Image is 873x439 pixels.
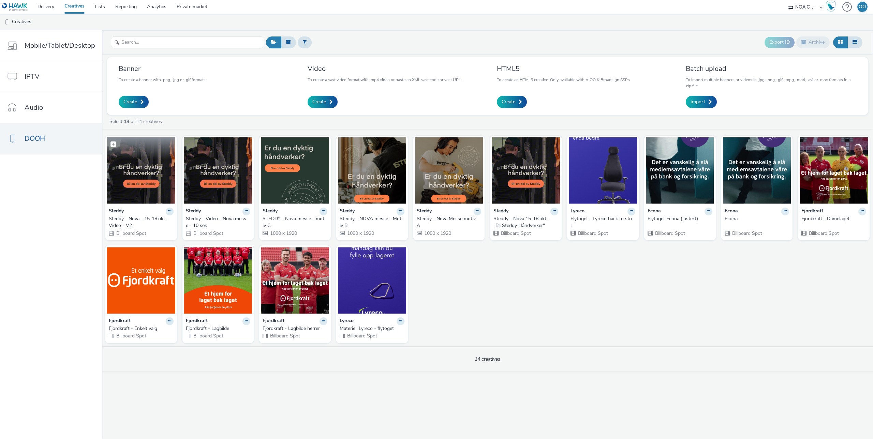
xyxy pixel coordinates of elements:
[25,134,45,143] span: DOOH
[648,215,710,222] div: Flytoget Econa (justert)
[725,208,738,215] strong: Econa
[184,137,252,204] img: Steddy - Video - Nova messe - 10 sek visual
[124,118,129,125] strong: 14
[826,1,836,12] img: Hawk Academy
[859,2,866,12] div: OO
[826,1,839,12] a: Hawk Academy
[833,36,848,48] button: Grid
[340,317,354,325] strong: Lyreco
[571,215,633,229] div: Flytoget - Lyreco back to stol
[119,64,207,73] h3: Banner
[184,247,252,314] img: Fjordkraft - Lagbilde visual
[116,230,146,237] span: Billboard Spot
[263,208,278,215] strong: Steddy
[261,247,329,314] img: Fjordkraft - Lagbilde herrer visual
[493,208,508,215] strong: Steddy
[312,99,326,105] span: Create
[497,77,630,83] p: To create an HTML5 creative. Only available with AIOO & Broadsign SSPs
[492,137,560,204] img: Steddy - Nova 15-18.okt - "Bli Steddy Håndverker" visual
[686,77,856,89] p: To import multiple banners or videos in .jpg, .png, .gif, .mpg, .mp4, .avi or .mov formats in a z...
[725,215,789,222] a: Econa
[308,96,338,108] a: Create
[263,317,284,325] strong: Fjordkraft
[493,215,556,229] div: Steddy - Nova 15-18.okt - "Bli Steddy Håndverker"
[193,230,223,237] span: Billboard Spot
[263,325,325,332] div: Fjordkraft - Lagbilde herrer
[109,118,165,125] a: Select of 14 creatives
[2,3,28,11] img: undefined Logo
[691,99,705,105] span: Import
[308,64,462,73] h3: Video
[269,230,297,237] span: 1080 x 1920
[25,103,43,112] span: Audio
[417,208,432,215] strong: Steddy
[801,208,823,215] strong: Fjordkraft
[686,64,856,73] h3: Batch upload
[765,37,795,48] button: Export ID
[800,137,868,204] img: Fjordkraft - Damelaget visual
[269,333,300,339] span: Billboard Spot
[261,137,329,204] img: STEDDY - Nova messe - motiv C visual
[424,230,451,237] span: 1080 x 1920
[654,230,685,237] span: Billboard Spot
[571,215,635,229] a: Flytoget - Lyreco back to stol
[109,325,174,332] a: Fjordkraft - Enkelt valg
[577,230,608,237] span: Billboard Spot
[308,77,462,83] p: To create a vast video format with .mp4 video or paste an XML vast code or vast URL.
[686,96,717,108] a: Import
[497,64,630,73] h3: HTML5
[109,325,171,332] div: Fjordkraft - Enkelt valg
[116,333,146,339] span: Billboard Spot
[109,317,131,325] strong: Fjordkraft
[3,19,10,26] img: dooh
[340,325,404,332] a: Materiell Lyreco - flytoget
[186,325,248,332] div: Fjordkraft - Lagbilde
[648,208,661,215] strong: Econa
[808,230,839,237] span: Billboard Spot
[107,137,175,204] img: Steddy - Nova - 15-18.okt - Video - V2 visual
[111,36,264,48] input: Search...
[340,215,404,229] a: Steddy - NOVA messe - Motiv B
[340,215,402,229] div: Steddy - NOVA messe - Motiv B
[263,325,327,332] a: Fjordkraft - Lagbilde herrer
[646,137,714,204] img: Flytoget Econa (justert) visual
[500,230,531,237] span: Billboard Spot
[263,215,325,229] div: STEDDY - Nova messe - motiv C
[346,230,374,237] span: 1080 x 1920
[340,325,402,332] div: Materiell Lyreco - flytoget
[186,325,251,332] a: Fjordkraft - Lagbilde
[475,356,500,362] span: 14 creatives
[415,137,483,204] img: Steddy - Nova Messe motiv A visual
[109,215,171,229] div: Steddy - Nova - 15-18.okt - Video - V2
[186,208,201,215] strong: Steddy
[723,137,791,204] img: Econa visual
[417,215,482,229] a: Steddy - Nova Messe motiv A
[648,215,712,222] a: Flytoget Econa (justert)
[186,215,248,229] div: Steddy - Video - Nova messe - 10 sek
[731,230,762,237] span: Billboard Spot
[493,215,558,229] a: Steddy - Nova 15-18.okt - "Bli Steddy Håndverker"
[346,333,377,339] span: Billboard Spot
[119,77,207,83] p: To create a banner with .png, .jpg or .gif formats.
[109,215,174,229] a: Steddy - Nova - 15-18.okt - Video - V2
[25,41,95,50] span: Mobile/Tablet/Desktop
[417,215,479,229] div: Steddy - Nova Messe motiv A
[119,96,149,108] a: Create
[497,96,527,108] a: Create
[263,215,327,229] a: STEDDY - Nova messe - motiv C
[725,215,787,222] div: Econa
[502,99,515,105] span: Create
[107,247,175,314] img: Fjordkraft - Enkelt valg visual
[571,208,585,215] strong: Lyreco
[796,36,830,48] button: Archive
[338,247,406,314] img: Materiell Lyreco - flytoget visual
[801,215,866,222] a: Fjordkraft - Damelaget
[109,208,124,215] strong: Steddy
[123,99,137,105] span: Create
[569,137,637,204] img: Flytoget - Lyreco back to stol visual
[338,137,406,204] img: Steddy - NOVA messe - Motiv B visual
[193,333,223,339] span: Billboard Spot
[186,215,251,229] a: Steddy - Video - Nova messe - 10 sek
[25,72,40,81] span: IPTV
